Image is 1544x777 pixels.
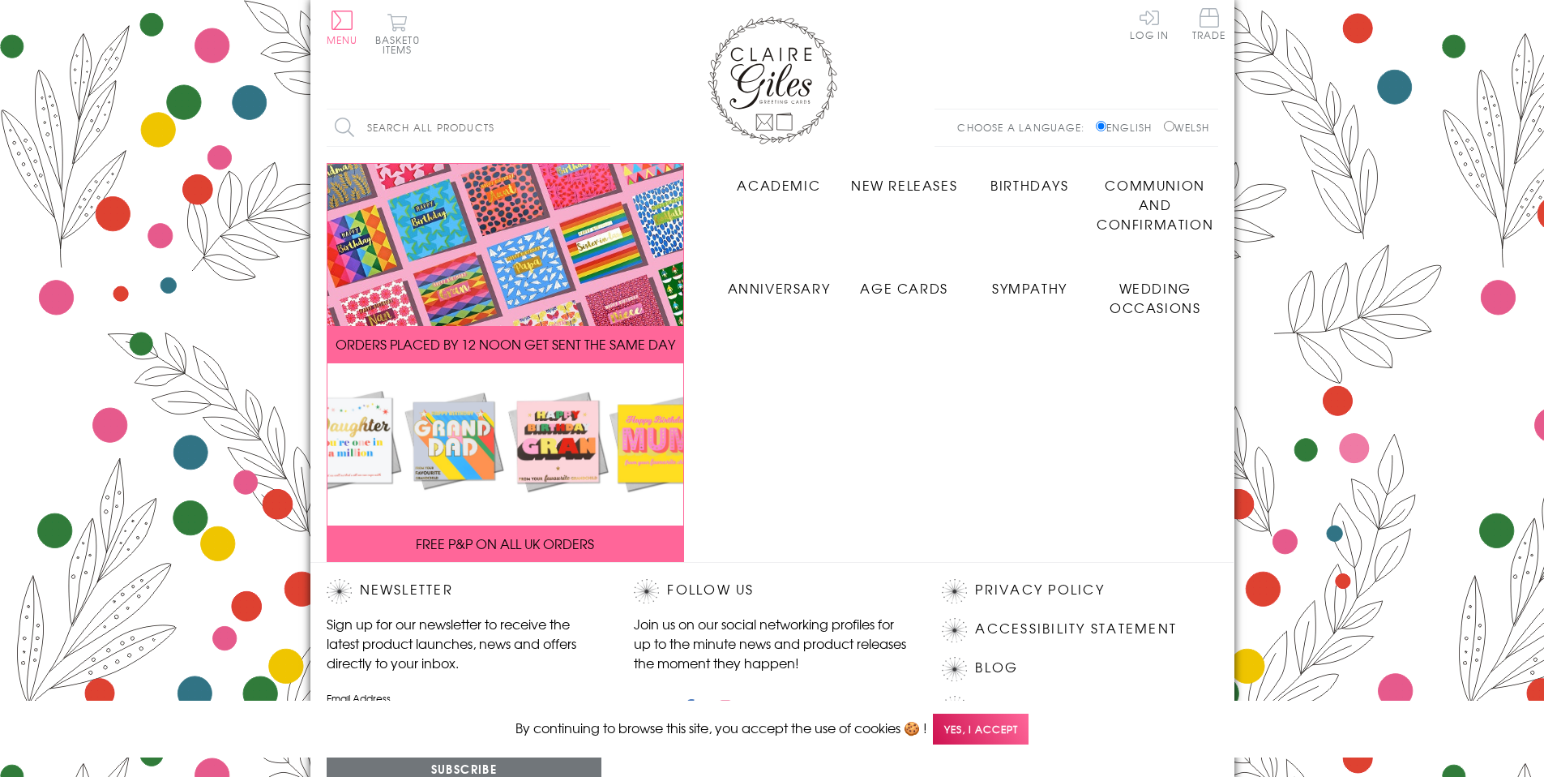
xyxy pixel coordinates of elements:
a: Age Cards [841,266,967,298]
a: Log In [1130,8,1169,40]
img: Claire Giles Greetings Cards [708,16,837,144]
span: Birthdays [990,175,1068,195]
span: Academic [737,175,820,195]
button: Menu [327,11,358,45]
p: Join us on our social networking profiles for up to the minute news and product releases the mome... [634,614,909,672]
a: Communion and Confirmation [1093,163,1218,234]
a: Accessibility Statement [975,618,1177,640]
a: Privacy Policy [975,579,1104,601]
label: English [1096,120,1160,135]
p: Choose a language: [957,120,1093,135]
span: Sympathy [992,278,1067,298]
span: Menu [327,32,358,47]
input: Search [594,109,610,146]
span: New Releases [851,175,957,195]
span: Anniversary [728,278,831,298]
input: Welsh [1164,121,1174,131]
span: Trade [1192,8,1226,40]
span: ORDERS PLACED BY 12 NOON GET SENT THE SAME DAY [336,334,675,354]
span: Yes, I accept [933,714,1029,745]
a: Contact Us [975,696,1074,718]
a: Anniversary [716,266,842,298]
span: Wedding Occasions [1110,278,1200,317]
h2: Newsletter [327,579,602,603]
a: Birthdays [967,163,1093,195]
button: Basket0 items [375,13,420,54]
span: Communion and Confirmation [1097,175,1213,234]
a: Wedding Occasions [1093,266,1218,317]
a: Trade [1192,8,1226,43]
span: FREE P&P ON ALL UK ORDERS [416,534,594,553]
input: Search all products [327,109,610,146]
h2: Follow Us [634,579,909,603]
a: Sympathy [967,266,1093,298]
label: Welsh [1164,120,1210,135]
span: 0 items [383,32,420,57]
a: New Releases [841,163,967,195]
a: Academic [716,163,842,195]
span: Age Cards [860,278,947,298]
input: English [1096,121,1106,131]
label: Email Address [327,691,602,706]
p: Sign up for our newsletter to receive the latest product launches, news and offers directly to yo... [327,614,602,672]
a: Blog [975,657,1018,679]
